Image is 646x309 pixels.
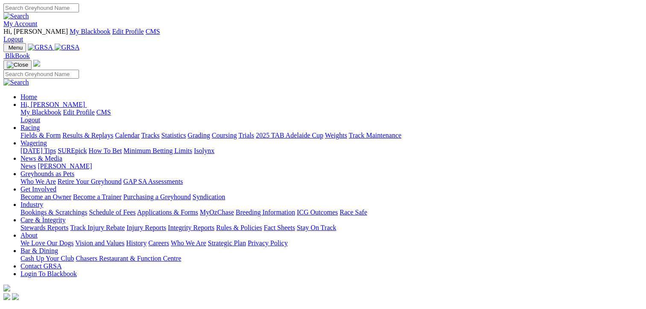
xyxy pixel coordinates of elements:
[3,12,29,20] img: Search
[325,132,347,139] a: Weights
[264,224,295,231] a: Fact Sheets
[20,162,36,170] a: News
[96,109,111,116] a: CMS
[20,147,643,155] div: Wagering
[20,255,643,262] div: Bar & Dining
[297,224,336,231] a: Stay On Track
[20,93,37,100] a: Home
[75,239,124,247] a: Vision and Values
[146,28,160,35] a: CMS
[20,209,87,216] a: Bookings & Scratchings
[188,132,210,139] a: Grading
[58,147,87,154] a: SUREpick
[3,35,23,43] a: Logout
[20,201,43,208] a: Industry
[20,193,71,200] a: Become an Owner
[20,270,77,277] a: Login To Blackbook
[161,132,186,139] a: Statistics
[20,132,61,139] a: Fields & Form
[112,28,144,35] a: Edit Profile
[73,193,122,200] a: Become a Trainer
[20,239,643,247] div: About
[3,20,38,27] a: My Account
[70,224,125,231] a: Track Injury Rebate
[76,255,181,262] a: Chasers Restaurant & Function Centre
[20,116,40,124] a: Logout
[3,285,10,291] img: logo-grsa-white.png
[3,70,79,79] input: Search
[12,293,19,300] img: twitter.svg
[126,239,146,247] a: History
[20,178,56,185] a: Who We Are
[339,209,367,216] a: Race Safe
[141,132,160,139] a: Tracks
[212,132,237,139] a: Coursing
[193,193,225,200] a: Syndication
[194,147,214,154] a: Isolynx
[20,178,643,185] div: Greyhounds as Pets
[70,28,111,35] a: My Blackbook
[20,216,66,224] a: Care & Integrity
[20,247,58,254] a: Bar & Dining
[20,101,87,108] a: Hi, [PERSON_NAME]
[236,209,295,216] a: Breeding Information
[5,52,30,59] span: BlkBook
[20,209,643,216] div: Industry
[137,209,198,216] a: Applications & Forms
[168,224,214,231] a: Integrity Reports
[89,147,122,154] a: How To Bet
[58,178,122,185] a: Retire Your Greyhound
[238,132,254,139] a: Trials
[126,224,166,231] a: Injury Reports
[248,239,288,247] a: Privacy Policy
[20,239,73,247] a: We Love Our Dogs
[3,28,68,35] span: Hi, [PERSON_NAME]
[20,139,47,147] a: Wagering
[20,262,61,270] a: Contact GRSA
[20,147,56,154] a: [DATE] Tips
[3,43,26,52] button: Toggle navigation
[20,109,61,116] a: My Blackbook
[123,193,191,200] a: Purchasing a Greyhound
[297,209,338,216] a: ICG Outcomes
[20,224,643,232] div: Care & Integrity
[123,178,183,185] a: GAP SA Assessments
[3,60,32,70] button: Toggle navigation
[20,155,62,162] a: News & Media
[256,132,323,139] a: 2025 TAB Adelaide Cup
[20,185,56,193] a: Get Involved
[38,162,92,170] a: [PERSON_NAME]
[171,239,206,247] a: Who We Are
[216,224,262,231] a: Rules & Policies
[349,132,401,139] a: Track Maintenance
[28,44,53,51] img: GRSA
[33,60,40,67] img: logo-grsa-white.png
[20,255,74,262] a: Cash Up Your Club
[7,62,28,68] img: Close
[200,209,234,216] a: MyOzChase
[9,44,23,51] span: Menu
[63,109,95,116] a: Edit Profile
[20,193,643,201] div: Get Involved
[20,170,74,177] a: Greyhounds as Pets
[115,132,140,139] a: Calendar
[20,124,40,131] a: Racing
[20,224,68,231] a: Stewards Reports
[55,44,80,51] img: GRSA
[20,109,643,124] div: Hi, [PERSON_NAME]
[3,28,643,43] div: My Account
[3,79,29,86] img: Search
[20,162,643,170] div: News & Media
[3,293,10,300] img: facebook.svg
[20,101,85,108] span: Hi, [PERSON_NAME]
[20,132,643,139] div: Racing
[3,3,79,12] input: Search
[20,232,38,239] a: About
[89,209,135,216] a: Schedule of Fees
[148,239,169,247] a: Careers
[123,147,192,154] a: Minimum Betting Limits
[62,132,113,139] a: Results & Replays
[208,239,246,247] a: Strategic Plan
[3,52,30,59] a: BlkBook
